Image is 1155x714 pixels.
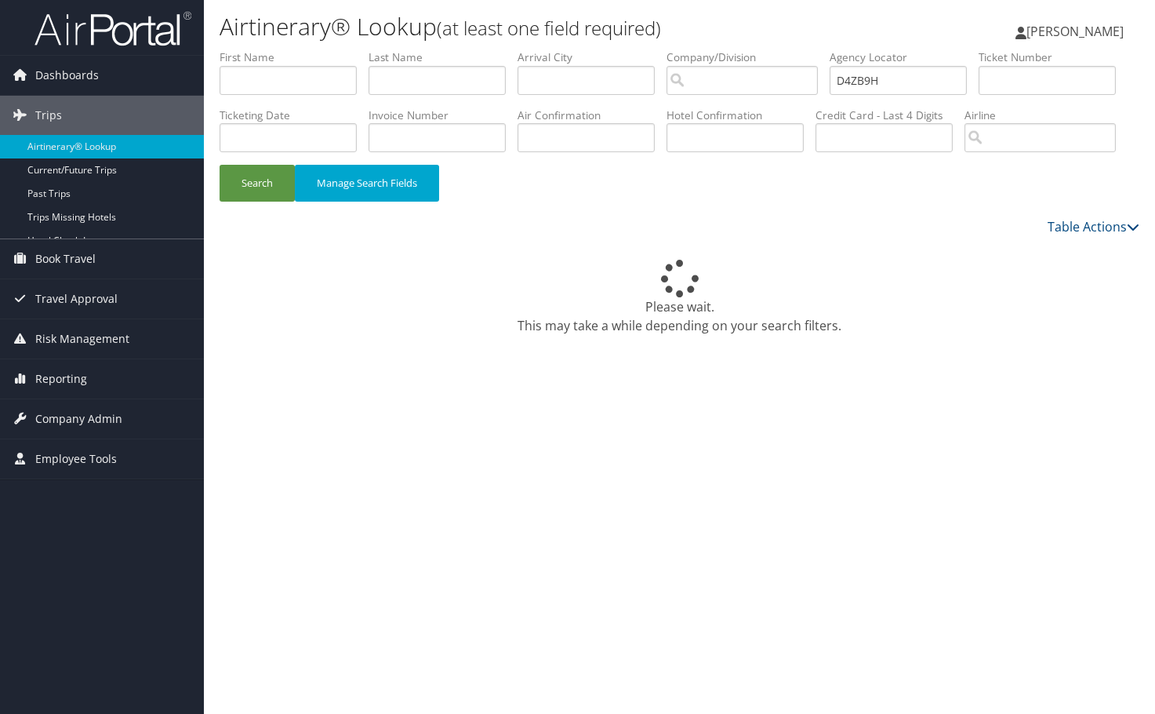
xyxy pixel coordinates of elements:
label: Air Confirmation [518,107,666,123]
img: airportal-logo.png [35,10,191,47]
span: Company Admin [35,399,122,439]
span: Travel Approval [35,279,118,319]
label: Ticketing Date [220,107,369,123]
a: Table Actions [1048,218,1139,235]
span: Book Travel [35,239,96,279]
span: Reporting [35,359,87,399]
h1: Airtinerary® Lookup [220,10,833,43]
label: Airline [964,107,1128,123]
span: [PERSON_NAME] [1026,23,1124,40]
label: Last Name [369,49,518,65]
button: Search [220,165,295,202]
label: Arrival City [518,49,666,65]
label: Ticket Number [979,49,1128,65]
span: Trips [35,96,62,135]
label: Credit Card - Last 4 Digits [815,107,964,123]
small: (at least one field required) [437,15,661,41]
label: Company/Division [666,49,830,65]
span: Dashboards [35,56,99,95]
div: Please wait. This may take a while depending on your search filters. [220,260,1139,335]
span: Employee Tools [35,439,117,479]
label: First Name [220,49,369,65]
button: Manage Search Fields [295,165,439,202]
label: Agency Locator [830,49,979,65]
label: Invoice Number [369,107,518,123]
a: [PERSON_NAME] [1015,8,1139,55]
label: Hotel Confirmation [666,107,815,123]
span: Risk Management [35,319,129,359]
